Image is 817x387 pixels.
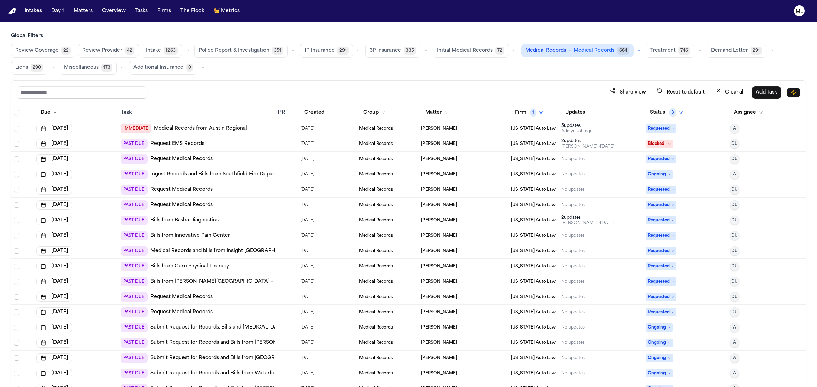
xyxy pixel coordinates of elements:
span: Michigan Auto Law [511,202,556,208]
button: Tasks [132,5,150,17]
button: Assignee [730,106,767,119]
a: Medical Records and bills from Insight [GEOGRAPHIC_DATA] [150,248,298,254]
button: Immediate Task [787,88,800,97]
button: Additional Insurance0 [129,61,197,75]
span: 664 [617,47,629,55]
div: No updates [561,187,585,192]
span: 746 [678,47,690,55]
span: Medical Records [359,279,393,284]
span: Michigan Auto Law [511,264,556,269]
span: DU [731,233,738,238]
span: Requested [646,232,676,240]
button: A [730,170,739,179]
a: crownMetrics [211,5,242,17]
button: [DATE] [36,292,72,302]
button: A [730,353,739,363]
span: 9/11/2025, 9:31:00 AM [300,170,315,179]
span: Liens [15,64,28,71]
span: 9/17/2025, 9:34:58 PM [300,307,315,317]
span: Demand Letter [711,47,748,54]
span: DU [731,156,738,162]
button: DU [730,200,739,210]
button: Updates [561,106,589,119]
span: Review Provider [82,47,122,54]
text: ML [796,9,803,14]
span: 9/18/2025, 6:24:25 AM [300,292,315,302]
div: 5 update s [561,123,593,129]
button: Police Report & Investigation351 [194,44,288,58]
button: The Flock [178,5,207,17]
span: Requested [646,201,676,209]
span: 9/22/2025, 9:37:17 AM [300,353,315,363]
a: Matters [71,5,95,17]
span: A [733,126,736,131]
span: 291 [337,47,349,55]
span: Medical Records [359,126,393,131]
span: 173 [101,64,112,72]
button: 1P Insurance291 [300,44,353,58]
span: PAST DUE [121,277,148,286]
a: Intakes [22,5,45,17]
div: No updates [561,248,585,254]
button: [DATE] [36,323,72,332]
span: Police Report & Investigation [199,47,269,54]
span: 1 [530,108,536,117]
div: No updates [561,233,585,238]
span: Michigan Auto Law [511,187,556,192]
span: Select row [14,141,19,147]
button: A [730,369,739,378]
span: Select row [14,371,19,376]
div: No updates [561,355,585,361]
span: PAST DUE [121,200,148,210]
span: Select row [14,294,19,300]
span: Initial Medical Records [437,47,493,54]
span: Chantelle Bond [421,172,457,177]
span: Requested [646,247,676,255]
a: Request Medical Records [150,309,213,316]
span: Review Coverage [15,47,59,54]
span: Medical Records [359,156,393,162]
span: 3P Insurance [370,47,401,54]
span: Ongoing [646,354,673,362]
button: DU [730,307,739,317]
span: Metrics [221,7,240,14]
span: Michigan Auto Law [511,156,556,162]
a: Request EMS Records [150,140,204,147]
span: Miscellaneous [64,64,99,71]
button: Initial Medical Records72 [433,44,509,58]
button: A [730,338,739,348]
span: Medical Records [359,141,393,147]
span: DU [731,141,738,147]
span: DU [731,187,738,192]
span: Medical Records [359,218,393,223]
button: Medical Records•Medical Records664 [521,44,634,57]
span: 9/11/2025, 9:03:32 AM [300,154,315,164]
span: Michigan Auto Law [511,325,556,330]
span: DU [731,202,738,208]
button: [DATE] [36,307,72,317]
div: 2 update s [561,215,614,220]
button: 3P Insurance335 [365,44,420,58]
span: 9/10/2025, 7:07:04 AM [300,277,315,286]
span: Sandra Brown [421,156,457,162]
span: A [733,172,736,177]
span: PAST DUE [121,154,148,164]
span: Select row [14,309,19,315]
span: Requested [646,155,676,163]
span: PAST DUE [121,307,148,317]
button: Demand Letter291 [707,44,766,58]
span: PAST DUE [121,353,148,363]
span: Medical Records [359,309,393,315]
div: 2 update s [561,138,614,144]
h3: Global Filters [11,33,806,39]
div: No updates [561,325,585,330]
a: Request Medical Records [150,293,213,300]
span: Ongoing [646,369,673,377]
span: Blocked [646,140,673,148]
a: Request Medical Records [150,156,213,163]
button: DU [730,246,739,256]
span: Michigan Auto Law [511,248,556,254]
